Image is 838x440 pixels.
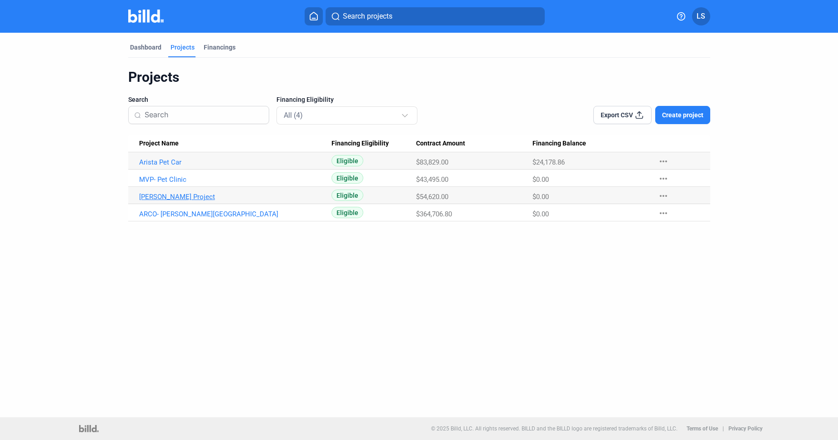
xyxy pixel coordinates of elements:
span: $0.00 [532,193,549,201]
img: Billd Company Logo [128,10,164,23]
p: | [723,425,724,432]
span: Search [128,95,148,104]
span: $24,178.86 [532,158,565,166]
button: Create project [655,106,710,124]
b: Terms of Use [687,425,718,432]
b: Privacy Policy [728,425,763,432]
div: Financing Balance [532,140,649,148]
mat-select-trigger: All (4) [284,111,303,120]
mat-icon: more_horiz [658,173,669,184]
mat-icon: more_horiz [658,190,669,201]
span: $54,620.00 [416,193,448,201]
a: Arista Pet Car [139,158,331,166]
img: logo [79,425,99,432]
span: LS [697,11,705,22]
span: $364,706.80 [416,210,452,218]
span: Create project [662,110,703,120]
div: Projects [171,43,195,52]
span: Eligible [331,172,363,184]
span: Project Name [139,140,179,148]
span: Financing Eligibility [276,95,334,104]
input: Search [145,105,263,125]
span: Eligible [331,190,363,201]
div: Financing Eligibility [331,140,416,148]
div: Contract Amount [416,140,532,148]
button: LS [692,7,710,25]
div: Projects [128,69,710,86]
a: MVP- Pet Clinic [139,175,331,184]
button: Export CSV [593,106,652,124]
span: Eligible [331,207,363,218]
div: Financings [204,43,236,52]
span: $83,829.00 [416,158,448,166]
button: Search projects [326,7,545,25]
span: Financing Balance [532,140,586,148]
span: $43,495.00 [416,175,448,184]
mat-icon: more_horiz [658,156,669,167]
span: $0.00 [532,210,549,218]
p: © 2025 Billd, LLC. All rights reserved. BILLD and the BILLD logo are registered trademarks of Bil... [431,425,677,432]
div: Dashboard [130,43,161,52]
a: ARCO- [PERSON_NAME][GEOGRAPHIC_DATA] [139,210,331,218]
span: $0.00 [532,175,549,184]
div: Project Name [139,140,331,148]
a: [PERSON_NAME] Project [139,193,331,201]
mat-icon: more_horiz [658,208,669,219]
span: Search projects [343,11,392,22]
span: Contract Amount [416,140,465,148]
span: Eligible [331,155,363,166]
span: Export CSV [601,110,633,120]
span: Financing Eligibility [331,140,389,148]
